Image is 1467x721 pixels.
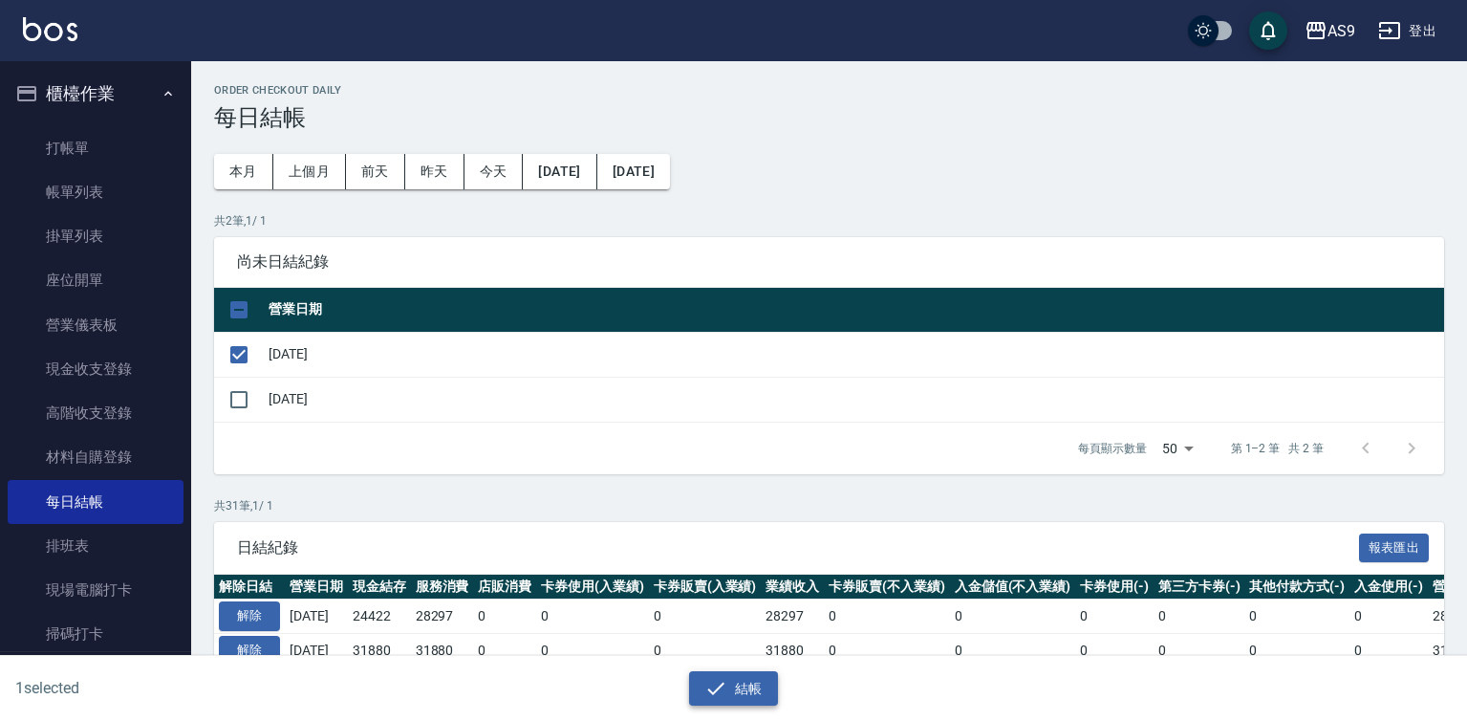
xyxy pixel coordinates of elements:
th: 解除日結 [214,575,285,600]
td: [DATE] [285,634,348,668]
td: 0 [1244,634,1349,668]
th: 店販消費 [473,575,536,600]
img: Logo [23,17,77,41]
a: 營業儀表板 [8,303,183,347]
button: [DATE] [597,154,670,189]
h6: 1 selected [15,676,363,700]
td: 0 [824,634,950,668]
button: 前天 [346,154,405,189]
button: 解除 [219,636,280,666]
p: 每頁顯示數量 [1078,440,1147,457]
h3: 每日結帳 [214,104,1444,131]
a: 掃碼打卡 [8,612,183,656]
td: 0 [473,600,536,634]
a: 材料自購登錄 [8,435,183,479]
button: 本月 [214,154,273,189]
button: AS9 [1297,11,1363,51]
th: 第三方卡券(-) [1154,575,1245,600]
th: 入金使用(-) [1349,575,1428,600]
td: 0 [536,634,649,668]
td: 0 [536,600,649,634]
td: 31880 [411,634,474,668]
button: 解除 [219,601,280,631]
td: 0 [1154,600,1245,634]
a: 每日結帳 [8,480,183,524]
td: [DATE] [285,600,348,634]
span: 尚未日結紀錄 [237,252,1421,272]
a: 現金收支登錄 [8,347,183,391]
td: 0 [1154,634,1245,668]
td: 0 [649,600,762,634]
th: 營業日期 [285,575,348,600]
td: 24422 [348,600,411,634]
th: 入金儲值(不入業績) [950,575,1076,600]
th: 其他付款方式(-) [1244,575,1349,600]
div: AS9 [1327,19,1355,43]
p: 第 1–2 筆 共 2 筆 [1231,440,1324,457]
td: 0 [950,600,1076,634]
th: 業績收入 [761,575,824,600]
button: 報表匯出 [1359,534,1430,563]
h2: Order checkout daily [214,84,1444,97]
td: 0 [1349,634,1428,668]
a: 打帳單 [8,126,183,170]
button: 今天 [464,154,524,189]
button: [DATE] [523,154,596,189]
th: 卡券使用(入業績) [536,575,649,600]
a: 高階收支登錄 [8,391,183,435]
button: 上個月 [273,154,346,189]
th: 卡券販賣(不入業績) [824,575,950,600]
td: [DATE] [264,332,1444,377]
div: 50 [1154,423,1200,474]
button: save [1249,11,1287,50]
th: 營業日期 [264,288,1444,333]
a: 掛單列表 [8,214,183,258]
td: 28297 [411,600,474,634]
p: 共 2 筆, 1 / 1 [214,212,1444,229]
td: 0 [950,634,1076,668]
th: 服務消費 [411,575,474,600]
th: 卡券販賣(入業績) [649,575,762,600]
td: 0 [824,600,950,634]
span: 日結紀錄 [237,538,1359,557]
a: 座位開單 [8,258,183,302]
td: 0 [1075,600,1154,634]
td: 0 [1244,600,1349,634]
td: 0 [473,634,536,668]
td: 0 [1349,600,1428,634]
p: 共 31 筆, 1 / 1 [214,497,1444,514]
button: 昨天 [405,154,464,189]
td: 0 [649,634,762,668]
button: 櫃檯作業 [8,69,183,119]
button: 結帳 [689,671,778,707]
td: 31880 [348,634,411,668]
a: 現場電腦打卡 [8,568,183,612]
button: 登出 [1370,13,1444,49]
a: 帳單列表 [8,170,183,214]
td: 0 [1075,634,1154,668]
a: 排班表 [8,524,183,568]
td: [DATE] [264,377,1444,422]
th: 卡券使用(-) [1075,575,1154,600]
td: 28297 [761,600,824,634]
a: 報表匯出 [1359,537,1430,556]
td: 31880 [761,634,824,668]
th: 現金結存 [348,575,411,600]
